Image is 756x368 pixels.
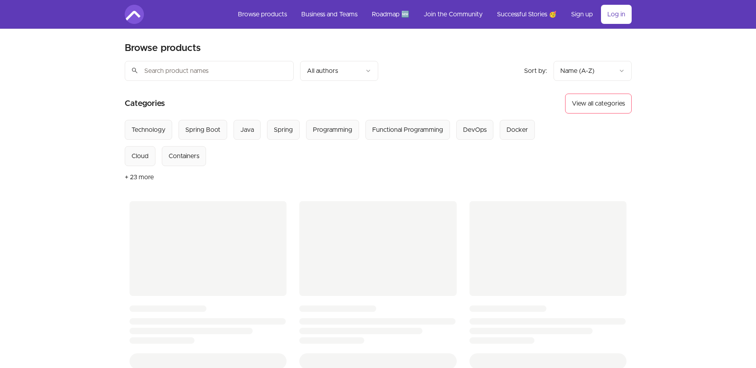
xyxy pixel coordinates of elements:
[313,125,352,135] div: Programming
[300,61,378,81] button: Filter by author
[365,5,416,24] a: Roadmap 🆕
[417,5,489,24] a: Join the Community
[554,61,632,81] button: Product sort options
[274,125,293,135] div: Spring
[463,125,487,135] div: DevOps
[491,5,563,24] a: Successful Stories 🥳
[125,94,165,114] h2: Categories
[132,151,149,161] div: Cloud
[125,166,154,188] button: + 23 more
[232,5,293,24] a: Browse products
[601,5,632,24] a: Log in
[169,151,199,161] div: Containers
[125,61,294,81] input: Search product names
[125,42,201,55] h1: Browse products
[240,125,254,135] div: Java
[232,5,632,24] nav: Main
[524,68,547,74] span: Sort by:
[131,65,138,76] span: search
[565,94,632,114] button: View all categories
[185,125,220,135] div: Spring Boot
[507,125,528,135] div: Docker
[295,5,364,24] a: Business and Teams
[132,125,165,135] div: Technology
[125,5,144,24] img: Amigoscode logo
[565,5,599,24] a: Sign up
[372,125,443,135] div: Functional Programming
